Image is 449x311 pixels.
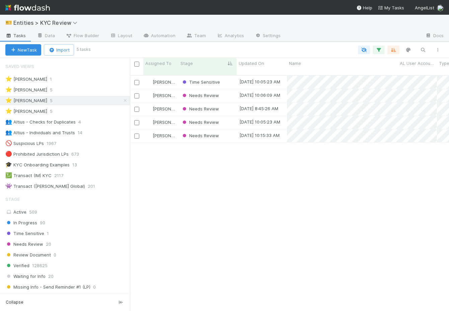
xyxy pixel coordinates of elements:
[5,171,52,180] div: Transact (IM) KYC
[66,32,99,39] span: Flow Builder
[104,31,138,42] a: Layout
[134,62,139,67] input: Toggle All Rows Selected
[5,161,70,169] div: KYC Onboarding Examples
[5,183,12,189] span: 👾
[5,108,12,114] span: ⭐
[71,150,86,158] span: 673
[134,107,139,112] input: Toggle Row Selected
[78,118,88,126] span: 4
[5,87,12,92] span: ⭐
[146,120,152,125] img: avatar_ec94f6e9-05c5-4d36-a6c8-d0cea77c3c29.png
[5,182,85,190] div: Transact ([PERSON_NAME] Global)
[134,93,139,98] input: Toggle Row Selected
[146,106,152,111] img: avatar_ec94f6e9-05c5-4d36-a6c8-d0cea77c3c29.png
[134,120,139,125] input: Toggle Row Selected
[239,92,280,98] div: [DATE] 10:06:09 AM
[356,4,372,11] div: Help
[181,133,219,138] span: Needs Review
[50,96,59,105] span: 5
[5,75,47,83] div: [PERSON_NAME]
[5,172,12,178] span: 💹
[5,2,50,13] img: logo-inverted-e16ddd16eac7371096b0.svg
[5,107,47,115] div: [PERSON_NAME]
[88,182,102,190] span: 201
[437,5,444,11] img: avatar_ec94f6e9-05c5-4d36-a6c8-d0cea77c3c29.png
[146,79,175,85] div: [PERSON_NAME]
[5,251,51,259] span: Review Document
[153,120,186,125] span: [PERSON_NAME]
[50,107,59,115] span: 5
[5,96,47,105] div: [PERSON_NAME]
[181,79,220,85] span: Time Sensitive
[145,60,171,67] span: Assigned To
[78,129,89,137] span: 14
[5,130,12,135] span: 👥
[50,86,59,94] span: 5
[146,105,175,112] div: [PERSON_NAME]
[153,93,186,98] span: [PERSON_NAME]
[134,80,139,85] input: Toggle Row Selected
[13,19,81,26] span: Entities > KYC Review
[181,93,219,98] span: Needs Review
[239,78,280,85] div: [DATE] 10:05:23 AM
[239,105,278,112] div: [DATE] 8:45:26 AM
[415,5,434,10] span: AngelList
[239,119,280,125] div: [DATE] 10:05:23 AM
[138,31,181,42] a: Automation
[77,47,91,53] small: 5 tasks
[6,299,23,305] span: Collapse
[420,31,449,42] a: Docs
[5,240,43,248] span: Needs Review
[146,79,152,85] img: avatar_ec94f6e9-05c5-4d36-a6c8-d0cea77c3c29.png
[181,31,211,42] a: Team
[153,106,186,111] span: [PERSON_NAME]
[48,272,54,281] span: 20
[5,229,44,238] span: Time Sensitive
[32,261,48,270] span: 128625
[5,119,12,125] span: 👥
[54,171,70,180] span: 2117
[146,133,152,138] img: avatar_ec94f6e9-05c5-4d36-a6c8-d0cea77c3c29.png
[5,129,75,137] div: Altius - Individuals and Trusts
[146,132,175,139] div: [PERSON_NAME]
[249,31,286,42] a: Settings
[5,283,90,291] span: Missing Info - Send Reminder #1 (LP)
[93,283,96,291] span: 0
[378,5,404,10] span: My Tasks
[5,139,44,148] div: Suspicious LPs
[5,44,41,56] button: NewTask
[181,106,219,111] span: Needs Review
[46,240,51,248] span: 20
[146,92,175,99] div: [PERSON_NAME]
[180,60,193,67] span: Stage
[5,32,26,39] span: Tasks
[153,133,186,138] span: [PERSON_NAME]
[146,119,175,126] div: [PERSON_NAME]
[146,93,152,98] img: avatar_ec94f6e9-05c5-4d36-a6c8-d0cea77c3c29.png
[44,44,74,56] button: Import
[181,105,219,112] div: Needs Review
[153,79,186,85] span: [PERSON_NAME]
[5,140,12,146] span: 🚫
[31,31,60,42] a: Data
[378,4,404,11] a: My Tasks
[181,132,219,139] div: Needs Review
[40,219,45,227] span: 90
[5,60,34,73] span: Saved Views
[5,208,128,216] div: Active
[5,97,12,103] span: ⭐
[54,251,56,259] span: 0
[5,192,20,206] span: Stage
[181,120,219,125] span: Needs Review
[239,60,264,67] span: Updated On
[5,272,46,281] span: Waiting for Info
[5,162,12,167] span: 🎓
[72,161,84,169] span: 13
[134,134,139,139] input: Toggle Row Selected
[50,75,59,83] span: 1
[400,60,435,67] span: AL User Account Name
[29,209,37,215] span: 509
[289,60,301,67] span: Name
